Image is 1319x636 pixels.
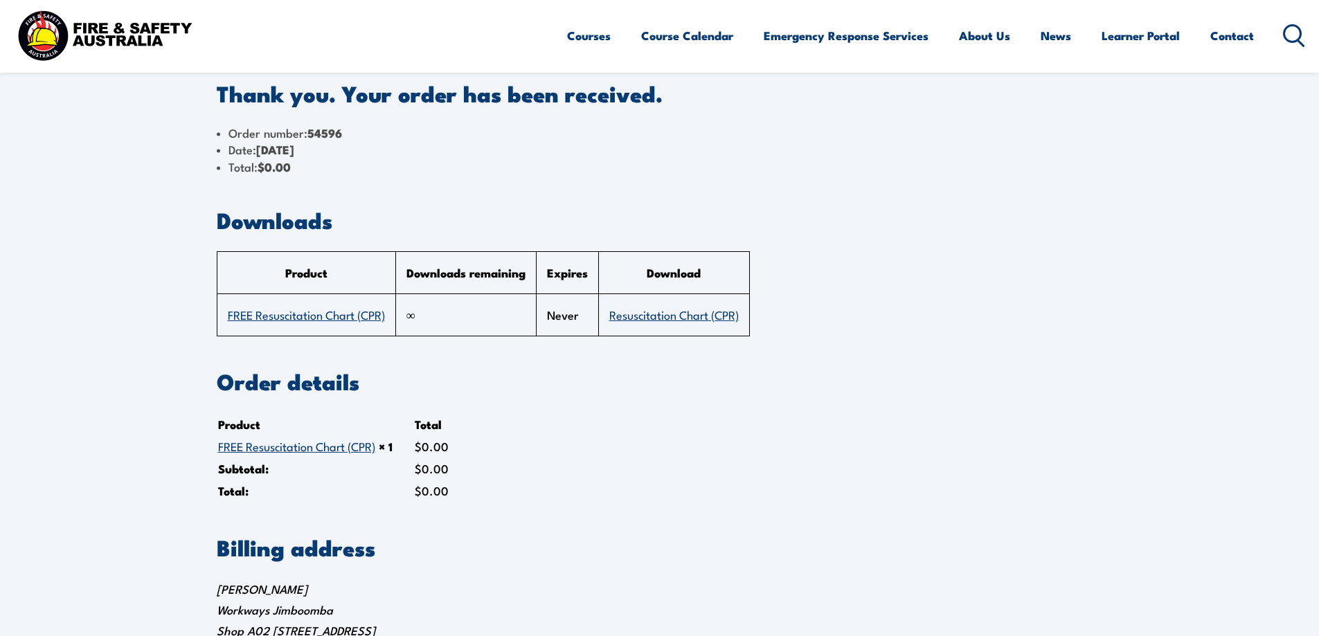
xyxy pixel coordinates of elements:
a: News [1041,17,1071,54]
th: Product [218,414,413,435]
a: Course Calendar [641,17,733,54]
h2: Downloads [217,210,1103,229]
a: Courses [567,17,611,54]
bdi: 0.00 [258,158,291,176]
span: Product [285,264,327,282]
strong: [DATE] [256,140,294,158]
span: Expires [547,264,588,282]
bdi: 0.00 [415,437,449,455]
span: Download [647,264,701,282]
a: Learner Portal [1102,17,1180,54]
p: Thank you. Your order has been received. [217,83,1103,102]
td: Never [536,294,598,336]
strong: × 1 [379,437,393,455]
td: ∞ [395,294,536,336]
a: FREE Resuscitation Chart (CPR) [228,306,385,322]
span: 0.00 [415,482,449,499]
li: Order number: [217,125,1103,141]
h2: Order details [217,371,1103,390]
h2: Billing address [217,537,1103,556]
th: Total [415,414,469,435]
strong: 54596 [307,124,342,142]
span: $ [415,460,422,477]
a: FREE Resuscitation Chart (CPR) [218,437,375,454]
a: Contact [1210,17,1254,54]
a: About Us [959,17,1010,54]
li: Total: [217,158,1103,175]
span: 0.00 [415,460,449,477]
span: $ [415,437,422,455]
span: $ [415,482,422,499]
th: Total: [218,480,413,501]
a: Emergency Response Services [764,17,928,54]
a: Resuscitation Chart (CPR) [609,306,739,322]
th: Subtotal: [218,458,413,479]
span: $ [258,158,264,176]
li: Date: [217,141,1103,158]
span: Downloads remaining [406,264,526,282]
